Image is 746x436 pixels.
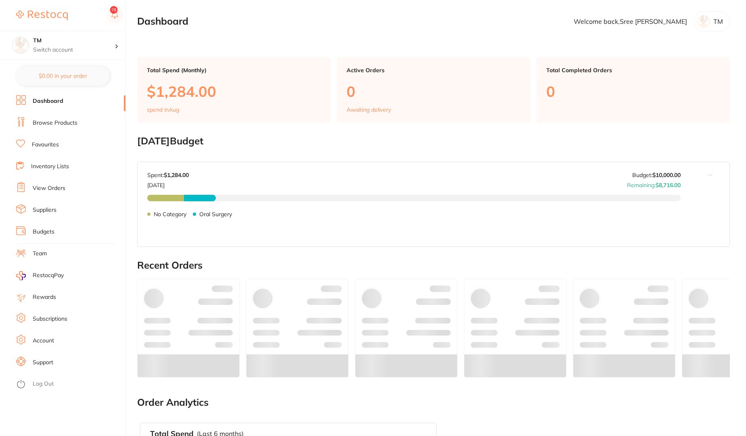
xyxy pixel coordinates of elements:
[32,141,59,149] a: Favourites
[33,271,64,280] span: RestocqPay
[347,106,391,113] p: Awaiting delivery
[16,66,109,86] button: $0.00 in your order
[33,293,56,301] a: Rewards
[137,136,730,147] h2: [DATE] Budget
[13,37,29,53] img: TM
[33,359,53,367] a: Support
[33,337,54,345] a: Account
[33,250,47,258] a: Team
[347,83,520,100] p: 0
[147,106,179,113] p: spend in Aug
[147,83,321,100] p: $1,284.00
[33,380,54,388] a: Log Out
[652,171,681,179] strong: $10,000.00
[16,271,26,280] img: RestocqPay
[33,184,65,192] a: View Orders
[137,57,330,123] a: Total Spend (Monthly)$1,284.00spend inAug
[574,18,687,25] p: Welcome back, Sree [PERSON_NAME]
[147,172,189,178] p: Spent:
[33,206,56,214] a: Suppliers
[16,378,123,391] button: Log Out
[656,181,681,189] strong: $8,716.00
[137,260,730,271] h2: Recent Orders
[33,37,115,45] h4: TM
[16,6,68,25] a: Restocq Logo
[33,46,115,54] p: Switch account
[147,67,321,73] p: Total Spend (Monthly)
[33,228,54,236] a: Budgets
[627,179,681,188] p: Remaining:
[546,67,720,73] p: Total Completed Orders
[537,57,730,123] a: Total Completed Orders0
[33,119,77,127] a: Browse Products
[347,67,520,73] p: Active Orders
[154,211,186,217] p: No Category
[137,16,188,27] h2: Dashboard
[164,171,189,179] strong: $1,284.00
[33,97,63,105] a: Dashboard
[337,57,530,123] a: Active Orders0Awaiting delivery
[199,211,232,217] p: Oral Surgery
[632,172,681,178] p: Budget:
[147,179,189,188] p: [DATE]
[546,83,720,100] p: 0
[31,163,69,171] a: Inventory Lists
[713,18,723,25] p: TM
[33,315,67,323] a: Subscriptions
[137,397,730,408] h2: Order Analytics
[16,271,64,280] a: RestocqPay
[16,10,68,20] img: Restocq Logo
